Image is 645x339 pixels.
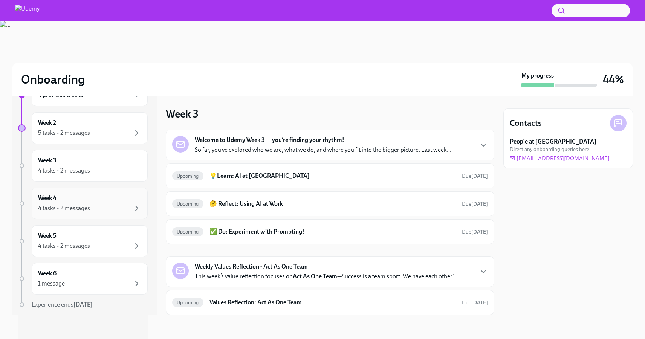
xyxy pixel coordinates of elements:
[172,300,203,305] span: Upcoming
[38,232,57,240] h6: Week 5
[38,269,57,278] h6: Week 6
[195,136,344,144] strong: Welcome to Udemy Week 3 — you’re finding your rhythm!
[38,194,57,202] h6: Week 4
[209,228,456,236] h6: ✅ Do: Experiment with Prompting!
[166,107,199,121] h3: Week 3
[38,204,90,212] div: 4 tasks • 2 messages
[38,119,56,127] h6: Week 2
[471,201,488,207] strong: [DATE]
[462,228,488,235] span: September 13th, 2025 10:00
[209,298,456,307] h6: Values Reflection: Act As One Team
[18,150,148,182] a: Week 34 tasks • 2 messages
[462,299,488,306] span: Due
[15,5,40,17] img: Udemy
[462,173,488,180] span: September 13th, 2025 10:00
[195,263,308,271] strong: Weekly Values Reflection - Act As One Team
[510,154,610,162] a: [EMAIL_ADDRESS][DOMAIN_NAME]
[510,137,596,146] strong: People at [GEOGRAPHIC_DATA]
[521,72,554,80] strong: My progress
[172,170,488,182] a: Upcoming💡Learn: AI at [GEOGRAPHIC_DATA]Due[DATE]
[209,172,456,180] h6: 💡Learn: AI at [GEOGRAPHIC_DATA]
[209,200,456,208] h6: 🤔 Reflect: Using AI at Work
[18,263,148,295] a: Week 61 message
[172,198,488,210] a: Upcoming🤔 Reflect: Using AI at WorkDue[DATE]
[18,225,148,257] a: Week 54 tasks • 2 messages
[471,299,488,306] strong: [DATE]
[462,201,488,207] span: Due
[462,229,488,235] span: Due
[471,229,488,235] strong: [DATE]
[462,173,488,179] span: Due
[18,188,148,219] a: Week 44 tasks • 2 messages
[32,301,93,308] span: Experience ends
[471,173,488,179] strong: [DATE]
[38,166,90,175] div: 4 tasks • 2 messages
[73,301,93,308] strong: [DATE]
[172,296,488,308] a: UpcomingValues Reflection: Act As One TeamDue[DATE]
[462,200,488,208] span: September 13th, 2025 10:00
[38,156,57,165] h6: Week 3
[18,112,148,144] a: Week 25 tasks • 2 messages
[172,229,203,235] span: Upcoming
[293,273,337,280] strong: Act As One Team
[38,279,65,288] div: 1 message
[38,129,90,137] div: 5 tasks • 2 messages
[462,299,488,306] span: September 15th, 2025 10:00
[510,118,542,129] h4: Contacts
[195,272,458,281] p: This week’s value reflection focuses on —Success is a team sport. We have each other'...
[510,146,589,153] span: Direct any onboarding queries here
[603,73,624,86] h3: 44%
[21,72,85,87] h2: Onboarding
[172,173,203,179] span: Upcoming
[38,242,90,250] div: 4 tasks • 2 messages
[172,226,488,238] a: Upcoming✅ Do: Experiment with Prompting!Due[DATE]
[195,146,451,154] p: So far, you’ve explored who we are, what we do, and where you fit into the bigger picture. Last w...
[172,201,203,207] span: Upcoming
